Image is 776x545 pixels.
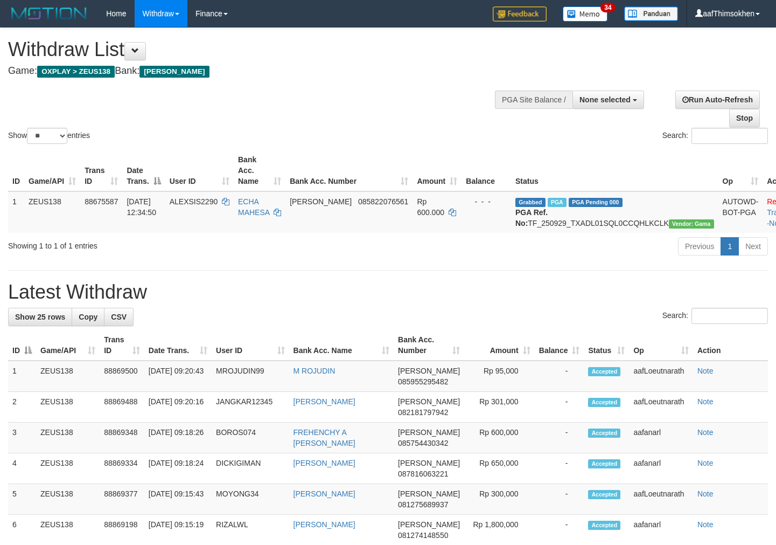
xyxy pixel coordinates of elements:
[691,128,768,144] input: Search:
[144,453,212,484] td: [DATE] 09:18:24
[464,330,534,361] th: Amount: activate to sort column ascending
[535,484,584,515] td: -
[462,150,511,191] th: Balance
[100,330,144,361] th: Trans ID: activate to sort column ascending
[398,531,448,540] span: Copy 081274148550 to clipboard
[293,428,355,447] a: FREHENCHY A [PERSON_NAME]
[398,367,460,375] span: [PERSON_NAME]
[144,392,212,423] td: [DATE] 09:20:16
[72,308,104,326] a: Copy
[212,330,289,361] th: User ID: activate to sort column ascending
[8,392,36,423] td: 2
[693,330,768,361] th: Action
[15,313,65,321] span: Show 25 rows
[629,423,693,453] td: aafanarl
[100,361,144,392] td: 88869500
[8,330,36,361] th: ID: activate to sort column descending
[238,197,269,217] a: ECHA MAHESA
[8,66,507,77] h4: Game: Bank:
[662,128,768,144] label: Search:
[464,361,534,392] td: Rp 95,000
[8,453,36,484] td: 4
[170,197,218,206] span: ALEXSIS2290
[234,150,285,191] th: Bank Acc. Name: activate to sort column ascending
[144,330,212,361] th: Date Trans.: activate to sort column ascending
[579,95,631,104] span: None selected
[697,520,714,529] a: Note
[697,428,714,437] a: Note
[8,150,24,191] th: ID
[212,361,289,392] td: MROJUDIN99
[588,398,620,407] span: Accepted
[100,453,144,484] td: 88869334
[464,484,534,515] td: Rp 300,000
[24,191,80,233] td: ZEUS138
[511,191,718,233] td: TF_250929_TXADL01SQL0CCQHLKCLK
[358,197,408,206] span: Copy 085822076561 to clipboard
[588,521,620,530] span: Accepted
[697,459,714,467] a: Note
[721,237,739,256] a: 1
[675,91,760,109] a: Run Auto-Refresh
[629,330,693,361] th: Op: activate to sort column ascending
[515,198,546,207] span: Grabbed
[212,423,289,453] td: BOROS074
[678,237,721,256] a: Previous
[8,39,507,60] h1: Withdraw List
[466,196,507,207] div: - - -
[394,330,464,361] th: Bank Acc. Number: activate to sort column ascending
[629,453,693,484] td: aafanarl
[398,377,448,386] span: Copy 085955295482 to clipboard
[8,281,768,303] h1: Latest Withdraw
[515,208,548,227] b: PGA Ref. No:
[289,330,394,361] th: Bank Acc. Name: activate to sort column ascending
[548,198,567,207] span: Marked by aafpengsreynich
[398,439,448,447] span: Copy 085754430342 to clipboard
[718,150,763,191] th: Op: activate to sort column ascending
[100,392,144,423] td: 88869488
[729,109,760,127] a: Stop
[738,237,768,256] a: Next
[100,484,144,515] td: 88869377
[8,361,36,392] td: 1
[398,470,448,478] span: Copy 087816063221 to clipboard
[144,361,212,392] td: [DATE] 09:20:43
[36,484,100,515] td: ZEUS138
[563,6,608,22] img: Button%20Memo.svg
[417,197,444,217] span: Rp 600.000
[572,91,644,109] button: None selected
[100,423,144,453] td: 88869348
[80,150,122,191] th: Trans ID: activate to sort column ascending
[584,330,629,361] th: Status: activate to sort column ascending
[662,308,768,324] label: Search:
[493,6,547,22] img: Feedback.jpg
[27,128,67,144] select: Showentries
[24,150,80,191] th: Game/API: activate to sort column ascending
[122,150,165,191] th: Date Trans.: activate to sort column descending
[8,128,90,144] label: Show entries
[588,490,620,499] span: Accepted
[293,367,335,375] a: M ROJUDIN
[290,197,352,206] span: [PERSON_NAME]
[398,397,460,406] span: [PERSON_NAME]
[669,219,714,229] span: Vendor URL: https://trx31.1velocity.biz
[293,520,355,529] a: [PERSON_NAME]
[697,489,714,498] a: Note
[104,308,134,326] a: CSV
[36,423,100,453] td: ZEUS138
[718,191,763,233] td: AUTOWD-BOT-PGA
[629,392,693,423] td: aafLoeutnarath
[36,453,100,484] td: ZEUS138
[293,397,355,406] a: [PERSON_NAME]
[535,330,584,361] th: Balance: activate to sort column ascending
[37,66,115,78] span: OXPLAY > ZEUS138
[36,330,100,361] th: Game/API: activate to sort column ascending
[697,367,714,375] a: Note
[535,453,584,484] td: -
[569,198,623,207] span: PGA Pending
[413,150,462,191] th: Amount: activate to sort column ascending
[629,361,693,392] td: aafLoeutnarath
[8,308,72,326] a: Show 25 rows
[127,197,156,217] span: [DATE] 12:34:50
[293,489,355,498] a: [PERSON_NAME]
